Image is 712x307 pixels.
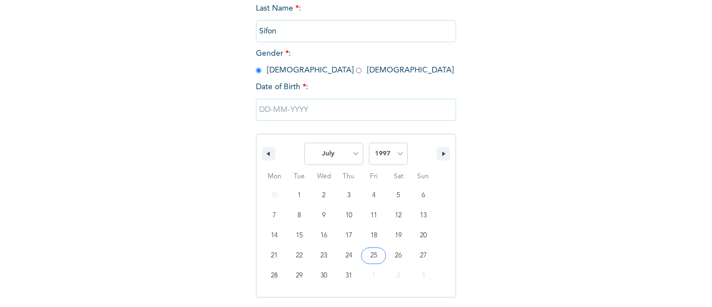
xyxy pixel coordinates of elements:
[296,246,303,266] span: 22
[322,206,325,226] span: 9
[411,226,436,246] button: 20
[345,206,352,226] span: 10
[337,246,362,266] button: 24
[296,226,303,246] span: 15
[256,99,456,121] input: DD-MM-YYYY
[370,206,377,226] span: 11
[273,206,276,226] span: 7
[361,186,386,206] button: 4
[420,226,427,246] span: 20
[411,246,436,266] button: 27
[411,186,436,206] button: 6
[386,186,411,206] button: 5
[256,20,456,42] input: Enter your last name
[311,226,337,246] button: 16
[311,266,337,286] button: 30
[298,206,301,226] span: 8
[386,206,411,226] button: 12
[298,186,301,206] span: 1
[287,186,312,206] button: 1
[311,168,337,186] span: Wed
[345,246,352,266] span: 24
[386,226,411,246] button: 19
[320,246,327,266] span: 23
[287,168,312,186] span: Tue
[271,266,278,286] span: 28
[361,206,386,226] button: 11
[361,226,386,246] button: 18
[262,206,287,226] button: 7
[337,266,362,286] button: 31
[361,168,386,186] span: Fri
[262,246,287,266] button: 21
[256,50,454,74] span: Gender : [DEMOGRAPHIC_DATA] [DEMOGRAPHIC_DATA]
[287,266,312,286] button: 29
[337,206,362,226] button: 10
[311,186,337,206] button: 2
[287,206,312,226] button: 8
[395,226,402,246] span: 19
[337,226,362,246] button: 17
[411,168,436,186] span: Sun
[337,168,362,186] span: Thu
[322,186,325,206] span: 2
[420,206,427,226] span: 13
[320,266,327,286] span: 30
[256,81,308,93] span: Date of Birth :
[386,246,411,266] button: 26
[411,206,436,226] button: 13
[395,206,402,226] span: 12
[420,246,427,266] span: 27
[386,168,411,186] span: Sat
[347,186,350,206] span: 3
[287,246,312,266] button: 22
[370,246,377,266] span: 25
[262,266,287,286] button: 28
[372,186,375,206] span: 4
[370,226,377,246] span: 18
[395,246,402,266] span: 26
[262,226,287,246] button: 14
[422,186,425,206] span: 6
[337,186,362,206] button: 3
[271,246,278,266] span: 21
[311,246,337,266] button: 23
[361,246,386,266] button: 25
[311,206,337,226] button: 9
[320,226,327,246] span: 16
[271,226,278,246] span: 14
[256,4,456,35] span: Last Name :
[262,168,287,186] span: Mon
[345,266,352,286] span: 31
[397,186,400,206] span: 5
[296,266,303,286] span: 29
[345,226,352,246] span: 17
[287,226,312,246] button: 15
